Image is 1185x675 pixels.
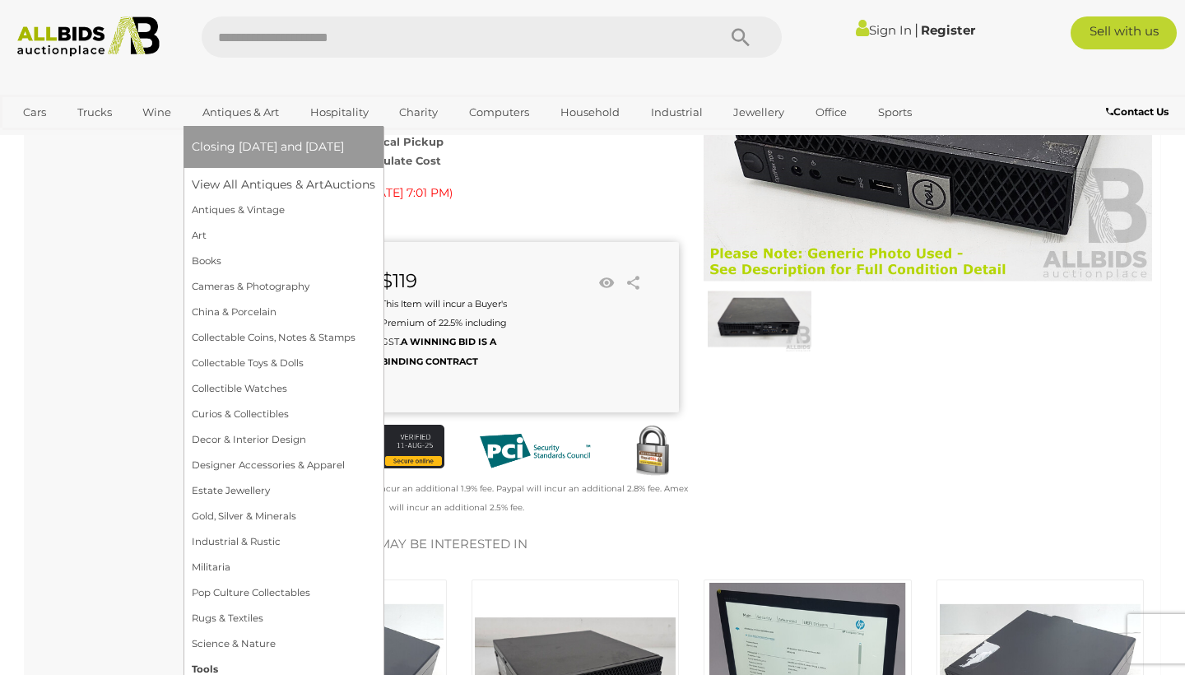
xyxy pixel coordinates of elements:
[300,99,379,126] a: Hospitality
[12,126,151,153] a: [GEOGRAPHIC_DATA]
[225,483,688,513] small: Mastercard & Visa transactions will incur an additional 1.9% fee. Paypal will incur an additional...
[914,21,918,39] span: |
[867,99,922,126] a: Sports
[469,425,601,477] img: PCI DSS compliant
[381,336,496,366] b: A WINNING BID IS A BINDING CONTRACT
[1106,105,1169,118] b: Contact Us
[9,16,169,57] img: Allbids.com.au
[381,298,507,367] small: This Item will incur a Buyer's Premium of 22.5% including GST.
[594,271,619,296] li: Watch this item
[640,99,713,126] a: Industrial
[856,22,912,38] a: Sign In
[625,425,679,478] img: Secured by Rapid SSL
[805,99,857,126] a: Office
[309,151,679,170] div: Postage -
[192,99,290,126] a: Antiques & Art
[550,99,630,126] a: Household
[360,154,441,167] strong: Calculate Cost
[365,185,449,200] span: [DATE] 7:01 PM
[921,22,975,38] a: Register
[67,99,123,126] a: Trucks
[361,186,453,199] span: ( )
[132,99,182,126] a: Wine
[699,16,782,58] button: Search
[723,99,795,126] a: Jewellery
[1106,103,1173,121] a: Contact Us
[708,286,811,352] img: Dell (D10U003) OptiPlex 7070 Micro Intel Core I5 (9600T) 2.30GHz-3.90GHz 6-Core CPU Small Form Fa...
[249,538,1134,552] h2: Similar items you may be interested in
[381,269,417,292] strong: $119
[1071,16,1177,49] a: Sell with us
[388,99,448,126] a: Charity
[458,99,540,126] a: Computers
[12,99,57,126] a: Cars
